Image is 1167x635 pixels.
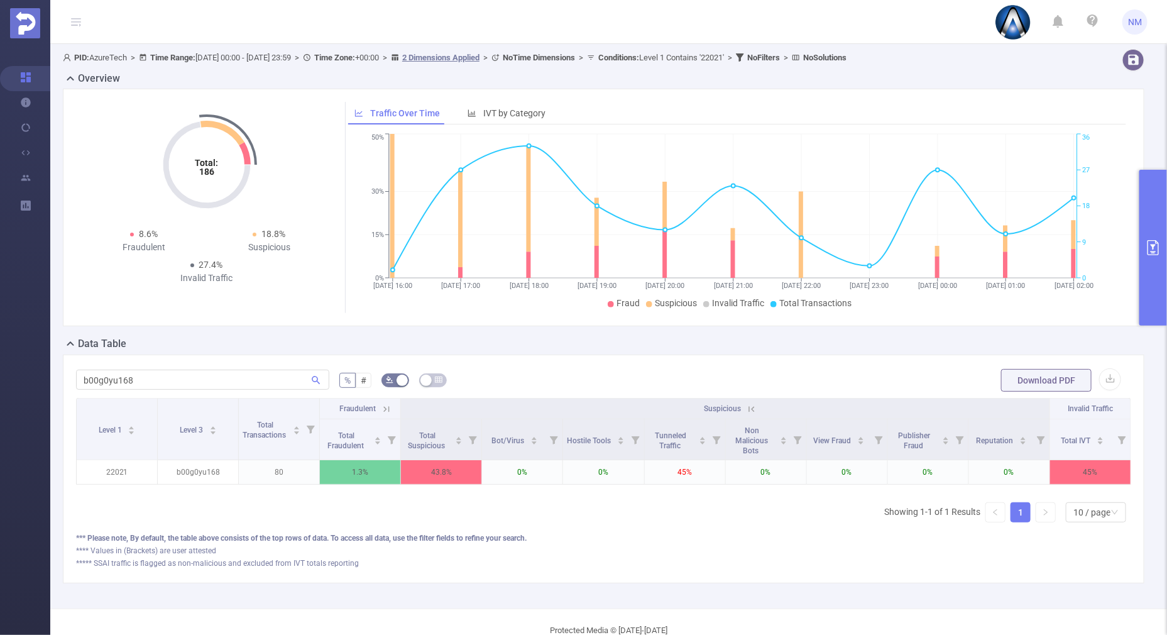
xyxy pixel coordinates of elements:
a: 1 [1011,503,1030,522]
li: 1 [1011,502,1031,522]
span: 18.8% [261,229,285,239]
i: Filter menu [870,419,887,460]
i: Filter menu [627,419,644,460]
i: icon: caret-up [530,435,537,439]
span: Invalid Traffic [1068,404,1113,413]
span: AzureTech [DATE] 00:00 - [DATE] 23:59 +00:00 [63,53,846,62]
div: Fraudulent [81,241,207,254]
tspan: [DATE] 17:00 [441,282,480,290]
span: Total Transactions [779,298,852,308]
i: icon: caret-down [1019,439,1026,443]
i: icon: caret-down [858,439,865,443]
b: No Solutions [803,53,846,62]
span: % [344,375,351,385]
p: 0% [807,460,887,484]
i: icon: bg-colors [386,376,393,384]
span: > [780,53,792,62]
span: Total Suspicious [408,431,447,450]
b: No Filters [747,53,780,62]
i: Filter menu [789,419,806,460]
i: icon: caret-down [456,439,463,443]
i: icon: caret-down [128,429,135,433]
tspan: 0 [1082,274,1086,282]
i: icon: right [1042,509,1049,516]
span: Traffic Over Time [370,108,440,118]
i: icon: left [992,509,999,516]
div: Sort [293,424,300,432]
i: icon: down [1111,509,1119,517]
h2: Data Table [78,336,126,351]
tspan: 0% [375,274,384,282]
div: Sort [942,435,950,443]
i: icon: caret-down [942,439,949,443]
i: icon: caret-up [617,435,624,439]
p: 80 [239,460,319,484]
tspan: 9 [1082,238,1086,246]
p: b00g0yu168 [158,460,238,484]
tspan: 36 [1082,134,1090,142]
p: 45% [645,460,725,484]
img: Protected Media [10,8,40,38]
b: Time Zone: [314,53,355,62]
span: Hostile Tools [567,436,613,445]
i: icon: user [63,53,74,62]
span: Total Fraudulent [327,431,366,450]
i: Filter menu [1032,419,1049,460]
i: icon: caret-up [858,435,865,439]
i: icon: table [435,376,442,384]
i: icon: caret-down [699,439,706,443]
p: 22021 [77,460,157,484]
span: 27.4% [199,260,223,270]
tspan: [DATE] 01:00 [986,282,1025,290]
p: 0% [482,460,562,484]
tspan: 27 [1082,166,1090,174]
span: > [575,53,587,62]
tspan: 18 [1082,202,1090,211]
b: Time Range: [150,53,195,62]
span: Suspicious [655,298,697,308]
tspan: 15% [371,231,384,239]
i: icon: caret-down [209,429,216,433]
div: Sort [209,424,217,432]
i: icon: caret-down [780,439,787,443]
p: 0% [726,460,806,484]
b: PID: [74,53,89,62]
tspan: [DATE] 21:00 [714,282,753,290]
tspan: [DATE] 00:00 [918,282,957,290]
li: Showing 1-1 of 1 Results [884,502,980,522]
tspan: Total: [195,158,218,168]
i: Filter menu [545,419,562,460]
span: IVT by Category [483,108,545,118]
div: ***** SSAI traffic is flagged as non-malicious and excluded from IVT totals reporting [76,558,1131,569]
span: Fraud [616,298,640,308]
u: 2 Dimensions Applied [402,53,479,62]
p: 0% [969,460,1049,484]
i: Filter menu [464,419,481,460]
i: icon: line-chart [354,109,363,118]
span: View Fraud [813,436,853,445]
tspan: [DATE] 20:00 [645,282,684,290]
i: Filter menu [383,419,400,460]
b: No Time Dimensions [503,53,575,62]
li: Previous Page [985,502,1005,522]
div: Sort [1097,435,1104,443]
i: icon: bar-chart [468,109,476,118]
span: # [361,375,366,385]
i: Filter menu [302,399,319,460]
i: icon: caret-down [617,439,624,443]
tspan: 30% [371,188,384,196]
span: > [479,53,491,62]
i: icon: caret-down [530,439,537,443]
span: Non Malicious Bots [736,426,769,455]
i: icon: caret-up [209,424,216,428]
i: icon: caret-up [293,424,300,428]
span: > [291,53,303,62]
span: Total IVT [1061,436,1092,445]
tspan: [DATE] 19:00 [578,282,616,290]
div: Invalid Traffic [144,272,270,285]
i: icon: caret-up [128,424,135,428]
i: icon: caret-up [942,435,949,439]
i: icon: caret-up [375,435,381,439]
div: Sort [455,435,463,443]
span: 8.6% [139,229,158,239]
